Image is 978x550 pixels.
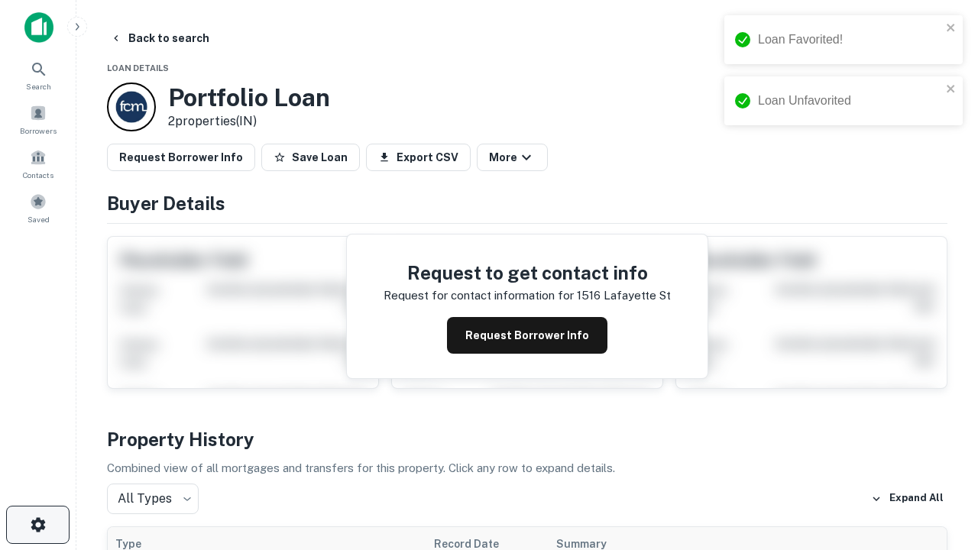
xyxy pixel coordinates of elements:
button: Expand All [867,487,947,510]
span: Search [26,80,51,92]
button: Export CSV [366,144,471,171]
button: More [477,144,548,171]
iframe: Chat Widget [902,428,978,501]
span: Saved [28,213,50,225]
h4: Buyer Details [107,189,947,217]
p: Request for contact information for [384,286,574,305]
a: Search [5,54,72,95]
img: capitalize-icon.png [24,12,53,43]
div: Loan Favorited! [758,31,941,49]
h4: Property History [107,425,947,453]
button: close [946,21,957,36]
button: Request Borrower Info [107,144,255,171]
span: Loan Details [107,63,169,73]
a: Borrowers [5,99,72,140]
button: Request Borrower Info [447,317,607,354]
button: Save Loan [261,144,360,171]
div: Loan Unfavorited [758,92,941,110]
p: 1516 lafayette st [577,286,671,305]
a: Contacts [5,143,72,184]
span: Contacts [23,169,53,181]
h3: Portfolio Loan [168,83,330,112]
p: Combined view of all mortgages and transfers for this property. Click any row to expand details. [107,459,947,477]
a: Saved [5,187,72,228]
button: close [946,82,957,97]
span: Borrowers [20,125,57,137]
h4: Request to get contact info [384,259,671,286]
div: All Types [107,484,199,514]
button: Back to search [104,24,215,52]
p: 2 properties (IN) [168,112,330,131]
